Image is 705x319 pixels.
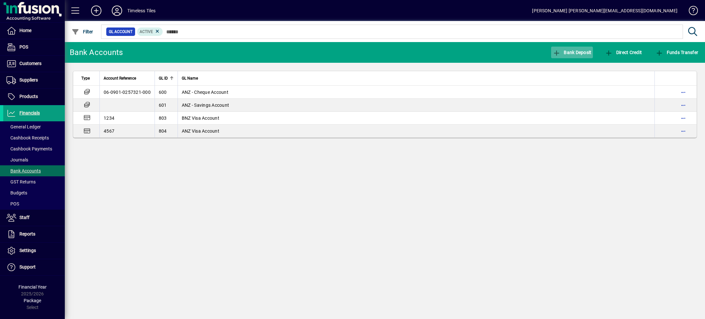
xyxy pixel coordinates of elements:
[655,50,698,55] span: Funds Transfer
[3,143,65,154] a: Cashbook Payments
[3,89,65,105] a: Products
[6,157,28,162] span: Journals
[70,26,95,38] button: Filter
[605,50,642,55] span: Direct Credit
[159,128,167,134] span: 804
[678,100,688,110] button: More options
[3,210,65,226] a: Staff
[3,187,65,198] a: Budgets
[19,61,41,66] span: Customers
[3,39,65,55] a: POS
[107,5,127,16] button: Profile
[159,75,174,82] div: GL ID
[6,135,49,140] span: Cashbook Receipts
[19,77,38,82] span: Suppliers
[3,23,65,39] a: Home
[551,47,593,58] button: Bank Deposit
[19,248,36,253] span: Settings
[140,29,153,34] span: Active
[678,87,688,97] button: More options
[6,190,27,195] span: Budgets
[182,75,651,82] div: GL Name
[19,110,40,115] span: Financials
[3,56,65,72] a: Customers
[99,86,155,99] td: 06-0901-0257321-000
[137,27,163,36] mat-chip: Activation Status: Active
[104,75,136,82] span: Account Reference
[6,124,41,129] span: General Ledger
[3,165,65,176] a: Bank Accounts
[19,264,36,269] span: Support
[182,90,228,95] span: ANZ - Cheque Account
[553,50,592,55] span: Bank Deposit
[19,231,35,236] span: Reports
[159,115,167,121] span: 803
[127,5,156,16] div: Timeless Tiles
[3,121,65,132] a: General Ledger
[99,112,155,125] td: 1234
[3,259,65,275] a: Support
[6,179,36,184] span: GST Returns
[159,103,167,108] span: 601
[532,5,677,16] div: [PERSON_NAME] [PERSON_NAME][EMAIL_ADDRESS][DOMAIN_NAME]
[3,154,65,165] a: Journals
[159,90,167,95] span: 600
[19,28,31,33] span: Home
[19,215,29,220] span: Staff
[678,113,688,123] button: More options
[182,128,219,134] span: ANZ Visa Account
[6,201,19,206] span: POS
[3,176,65,187] a: GST Returns
[3,243,65,259] a: Settings
[182,115,219,121] span: BNZ Visa Account
[72,29,93,34] span: Filter
[182,103,229,108] span: ANZ - Savings Account
[603,47,643,58] button: Direct Credit
[81,75,96,82] div: Type
[678,126,688,136] button: More options
[18,284,47,290] span: Financial Year
[3,226,65,242] a: Reports
[99,125,155,137] td: 4567
[81,75,90,82] span: Type
[182,75,198,82] span: GL Name
[86,5,107,16] button: Add
[159,75,168,82] span: GL ID
[3,72,65,88] a: Suppliers
[19,44,28,49] span: POS
[3,132,65,143] a: Cashbook Receipts
[6,168,41,173] span: Bank Accounts
[654,47,700,58] button: Funds Transfer
[24,298,41,303] span: Package
[109,28,133,35] span: GL Account
[70,47,123,58] div: Bank Accounts
[6,146,52,151] span: Cashbook Payments
[3,198,65,209] a: POS
[684,1,697,22] a: Knowledge Base
[19,94,38,99] span: Products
